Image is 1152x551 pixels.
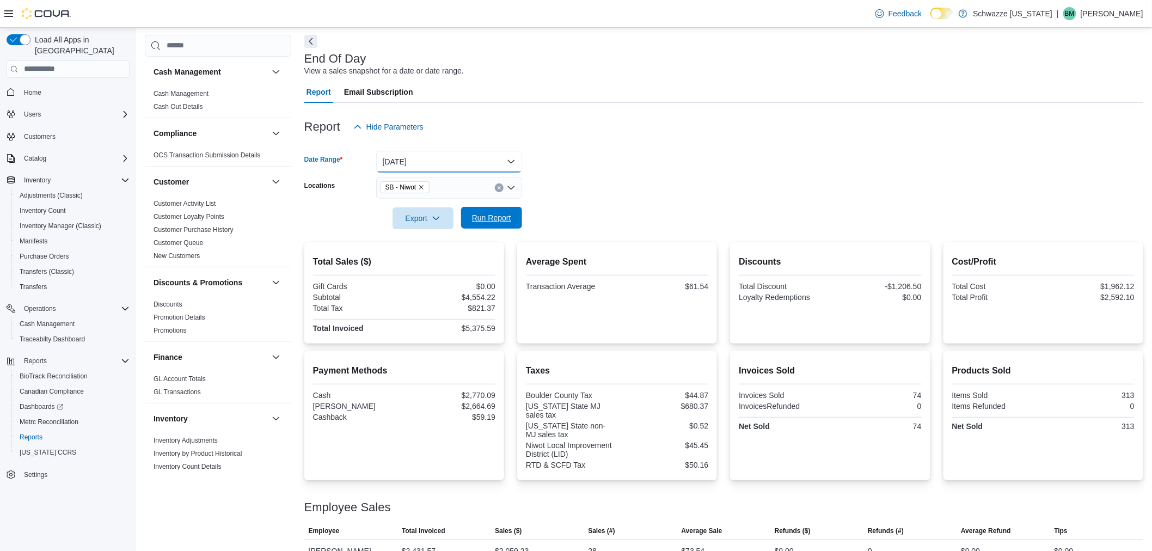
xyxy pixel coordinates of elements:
[406,293,495,302] div: $4,554.22
[11,384,134,399] button: Canadian Compliance
[952,282,1041,291] div: Total Cost
[154,66,221,77] h3: Cash Management
[11,218,134,234] button: Inventory Manager (Classic)
[402,526,445,535] span: Total Invoiced
[620,402,709,411] div: $680.37
[154,239,203,247] a: Customer Queue
[154,326,187,335] span: Promotions
[15,235,130,248] span: Manifests
[154,313,205,322] span: Promotion Details
[313,293,402,302] div: Subtotal
[406,402,495,411] div: $2,664.69
[15,204,130,217] span: Inventory Count
[376,151,522,173] button: [DATE]
[682,526,722,535] span: Average Sale
[1063,7,1076,20] div: Brian Matthew Tornow
[15,317,130,330] span: Cash Management
[15,385,130,398] span: Canadian Compliance
[24,154,46,163] span: Catalog
[1065,7,1075,20] span: BM
[20,152,130,165] span: Catalog
[2,84,134,100] button: Home
[739,282,828,291] div: Total Discount
[154,436,218,445] span: Inventory Adjustments
[154,226,234,234] a: Customer Purchase History
[154,462,222,471] span: Inventory Count Details
[20,86,46,99] a: Home
[526,402,615,419] div: [US_STATE] State MJ sales tax
[526,255,708,268] h2: Average Spent
[418,184,425,191] button: Remove SB - Niwot from selection in this group
[11,188,134,203] button: Adjustments (Classic)
[15,189,130,202] span: Adjustments (Classic)
[832,391,922,400] div: 74
[973,7,1052,20] p: Schwazze [US_STATE]
[154,327,187,334] a: Promotions
[620,282,709,291] div: $61.54
[313,391,402,400] div: Cash
[20,130,60,143] a: Customers
[313,255,495,268] h2: Total Sales ($)
[304,501,391,514] h3: Employee Sales
[620,461,709,469] div: $50.16
[11,203,134,218] button: Inventory Count
[20,433,42,442] span: Reports
[15,415,130,428] span: Metrc Reconciliation
[154,176,267,187] button: Customer
[2,301,134,316] button: Operations
[22,8,71,19] img: Cova
[399,207,447,229] span: Export
[313,324,364,333] strong: Total Invoiced
[15,446,130,459] span: Washington CCRS
[154,102,203,111] span: Cash Out Details
[832,422,922,431] div: 74
[24,110,41,119] span: Users
[307,81,331,103] span: Report
[20,252,69,261] span: Purchase Orders
[304,65,464,77] div: View a sales snapshot for a date or date range.
[739,422,770,431] strong: Net Sold
[11,234,134,249] button: Manifests
[739,402,828,411] div: InvoicesRefunded
[269,412,283,425] button: Inventory
[620,441,709,450] div: $45.45
[739,364,921,377] h2: Invoices Sold
[15,370,92,383] a: BioTrack Reconciliation
[15,431,130,444] span: Reports
[15,280,51,293] a: Transfers
[20,468,52,481] a: Settings
[24,304,56,313] span: Operations
[269,65,283,78] button: Cash Management
[1045,293,1135,302] div: $2,592.10
[11,264,134,279] button: Transfers (Classic)
[154,199,216,208] span: Customer Activity List
[15,400,68,413] a: Dashboards
[145,298,291,341] div: Discounts & Promotions
[461,207,522,229] button: Run Report
[304,120,340,133] h3: Report
[20,152,51,165] button: Catalog
[20,130,130,143] span: Customers
[145,197,291,267] div: Customer
[24,176,51,185] span: Inventory
[313,304,402,313] div: Total Tax
[304,155,343,164] label: Date Range
[11,445,134,460] button: [US_STATE] CCRS
[20,354,51,368] button: Reports
[24,88,41,97] span: Home
[20,222,101,230] span: Inventory Manager (Classic)
[154,128,267,139] button: Compliance
[154,225,234,234] span: Customer Purchase History
[11,316,134,332] button: Cash Management
[775,526,811,535] span: Refunds ($)
[15,235,52,248] a: Manifests
[7,80,130,511] nav: Complex example
[154,314,205,321] a: Promotion Details
[154,413,188,424] h3: Inventory
[15,219,130,232] span: Inventory Manager (Classic)
[952,391,1041,400] div: Items Sold
[1081,7,1143,20] p: [PERSON_NAME]
[154,151,261,159] a: OCS Transaction Submission Details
